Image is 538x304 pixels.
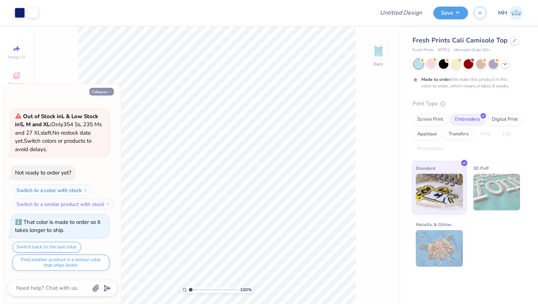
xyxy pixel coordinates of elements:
[23,113,66,120] strong: Out of Stock in L
[438,47,450,53] span: # FP52
[83,188,87,192] img: Switch to a color with stock
[433,7,468,19] button: Save
[450,114,485,125] div: Embroidery
[416,174,463,210] img: Standard
[487,114,523,125] div: Digital Print
[15,113,102,153] span: Only 354 Ss, 235 Ms and 27 XLs left. Switch colors or products to avoid delays.
[12,184,91,196] button: Switch to a color with stock
[412,143,448,154] div: Rhinestones
[12,198,114,210] button: Switch to a similar product with stock
[8,81,25,87] span: Designs
[12,242,81,252] button: Switch back to the last color
[412,100,523,108] div: Print Type
[15,218,100,234] div: That color is made to order so it takes longer to ship.
[475,129,496,140] div: Vinyl
[106,202,110,206] img: Switch to a similar product with stock
[498,6,523,20] a: MH
[509,6,523,20] img: Mia Hurtado
[473,164,489,172] span: 3D Puff
[8,54,25,60] span: Image AI
[240,286,252,293] span: 100 %
[412,129,442,140] div: Applique
[15,169,71,176] div: Not ready to order yet?
[498,9,507,17] span: MH
[412,47,434,53] span: Fresh Prints
[12,255,109,271] button: Find another product in a similar color that ships faster
[89,88,114,95] button: Collapse
[421,76,452,82] strong: Made to order:
[498,129,515,140] div: Foil
[416,230,463,267] img: Metallic & Glitter
[421,76,511,89] div: We make this product in this color to order, which means it takes 8 weeks.
[444,129,473,140] div: Transfers
[473,174,520,210] img: 3D Puff
[412,114,448,125] div: Screen Print
[371,42,386,57] img: Back
[416,164,435,172] span: Standard
[416,221,452,228] span: Metallic & Glitter
[454,47,490,53] span: Minimum Order: 50 +
[374,5,428,20] input: Untitled Design
[374,61,383,67] div: Back
[412,36,508,45] span: Fresh Prints Cali Camisole Top
[15,129,91,145] span: No restock date yet.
